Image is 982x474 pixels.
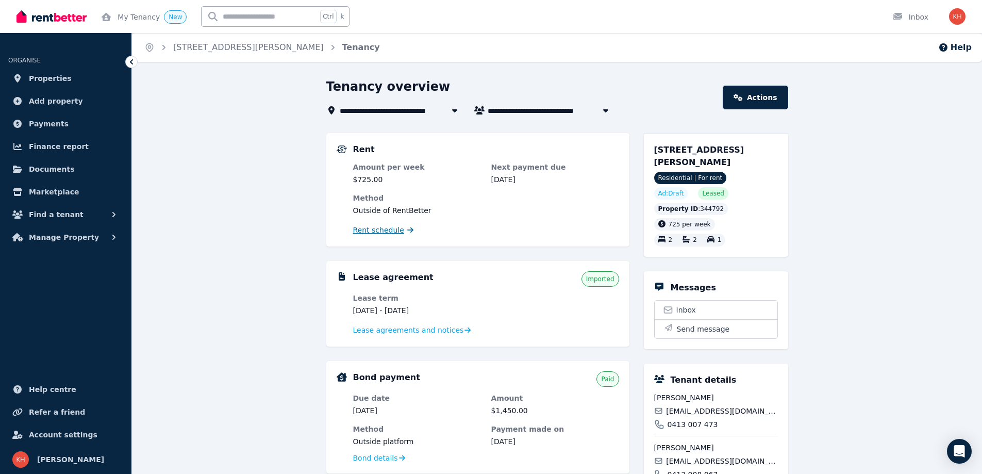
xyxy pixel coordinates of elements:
span: Properties [29,72,72,85]
span: Property ID [658,205,698,213]
a: Payments [8,113,123,134]
a: Help centre [8,379,123,400]
a: Inbox [655,301,777,319]
span: Find a tenant [29,208,84,221]
span: Residential | For rent [654,172,727,184]
span: Marketplace [29,186,79,198]
span: [EMAIL_ADDRESS][DOMAIN_NAME] [666,456,777,466]
button: Find a tenant [8,204,123,225]
span: [EMAIL_ADDRESS][DOMAIN_NAME] [666,406,777,416]
h5: Bond payment [353,371,420,384]
span: 2 [669,237,673,244]
span: Rent schedule [353,225,404,235]
div: : 344792 [654,203,728,215]
span: Inbox [676,305,696,315]
img: RentBetter [16,9,87,24]
span: ORGANISE [8,57,41,64]
a: Refer a friend [8,402,123,422]
span: [PERSON_NAME] [654,443,778,453]
dt: Amount [491,393,619,403]
span: k [341,12,344,21]
span: Leased [702,189,724,198]
span: Ad: Draft [658,189,684,198]
img: Rental Payments [337,145,347,153]
a: [STREET_ADDRESS][PERSON_NAME] [173,42,324,52]
span: Account settings [29,429,97,441]
span: Finance report [29,140,89,153]
button: Send message [655,319,777,338]
a: Tenancy [342,42,380,52]
a: Documents [8,159,123,179]
nav: Breadcrumb [132,33,392,62]
h1: Tenancy overview [326,78,451,95]
a: Marketplace [8,182,123,202]
dt: Next payment due [491,162,619,172]
span: [PERSON_NAME] [654,393,778,403]
dd: $1,450.00 [491,405,619,416]
a: Lease agreements and notices [353,325,471,335]
a: Add property [8,91,123,111]
dt: Method [353,424,481,434]
span: Lease agreements and notices [353,325,464,335]
img: Karen Hickey [949,8,966,25]
dt: Amount per week [353,162,481,172]
dd: [DATE] [491,436,619,447]
span: Payments [29,118,69,130]
div: Inbox [892,12,928,22]
dt: Payment made on [491,424,619,434]
dt: Method [353,193,619,203]
span: 2 [693,237,697,244]
div: Open Intercom Messenger [947,439,972,464]
h5: Rent [353,143,375,156]
span: New [169,13,182,21]
span: Help centre [29,383,76,396]
dd: [DATE] - [DATE] [353,305,481,316]
span: [STREET_ADDRESS][PERSON_NAME] [654,145,744,167]
a: Rent schedule [353,225,414,235]
span: Manage Property [29,231,99,243]
dd: Outside of RentBetter [353,205,619,216]
a: Account settings [8,424,123,445]
h5: Lease agreement [353,271,434,284]
button: Help [938,41,972,54]
span: Add property [29,95,83,107]
span: Imported [586,275,614,283]
dd: $725.00 [353,174,481,185]
dd: [DATE] [353,405,481,416]
span: Paid [601,375,614,383]
img: Bond Details [337,372,347,382]
button: Manage Property [8,227,123,248]
span: Ctrl [320,10,336,23]
dt: Due date [353,393,481,403]
span: Documents [29,163,75,175]
a: Bond details [353,453,405,463]
a: Finance report [8,136,123,157]
dt: Lease term [353,293,481,303]
span: Send message [677,324,730,334]
span: Bond details [353,453,398,463]
a: Properties [8,68,123,89]
span: 1 [718,237,722,244]
dd: Outside platform [353,436,481,447]
span: 0413 007 473 [668,419,718,430]
h5: Messages [671,282,716,294]
dd: [DATE] [491,174,619,185]
a: Actions [723,86,788,109]
img: Karen Hickey [12,451,29,468]
span: [PERSON_NAME] [37,453,104,466]
span: 725 per week [669,221,711,228]
span: Refer a friend [29,406,85,418]
h5: Tenant details [671,374,737,386]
